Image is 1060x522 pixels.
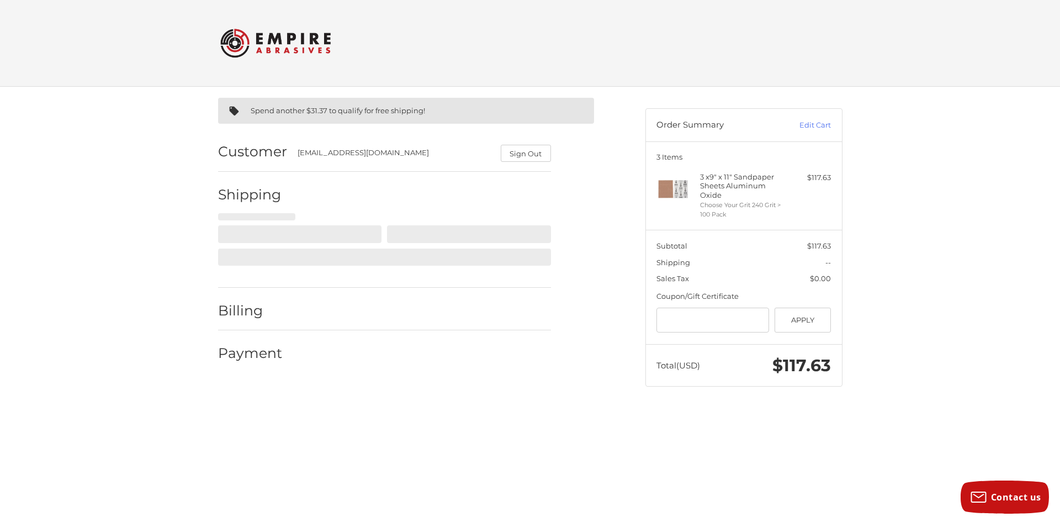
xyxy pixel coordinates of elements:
[218,143,287,160] h2: Customer
[775,308,831,333] button: Apply
[656,120,775,131] h3: Order Summary
[656,241,687,250] span: Subtotal
[810,274,831,283] span: $0.00
[218,186,283,203] h2: Shipping
[220,22,331,65] img: Empire Abrasives
[251,106,425,115] span: Spend another $31.37 to qualify for free shipping!
[772,355,831,376] span: $117.63
[501,145,551,162] button: Sign Out
[700,172,785,199] h4: 3 x 9" x 11" Sandpaper Sheets Aluminum Oxide
[807,241,831,250] span: $117.63
[787,172,831,183] div: $117.63
[961,481,1049,514] button: Contact us
[218,345,283,362] h2: Payment
[656,291,831,302] div: Coupon/Gift Certificate
[298,147,490,162] div: [EMAIL_ADDRESS][DOMAIN_NAME]
[656,152,831,161] h3: 3 Items
[656,274,689,283] span: Sales Tax
[656,360,700,371] span: Total (USD)
[825,258,831,267] span: --
[991,491,1041,503] span: Contact us
[656,258,690,267] span: Shipping
[775,120,831,131] a: Edit Cart
[656,308,769,333] input: Gift Certificate or Coupon Code
[700,201,785,219] li: Choose Your Grit 240 Grit > 100 Pack
[218,302,283,319] h2: Billing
